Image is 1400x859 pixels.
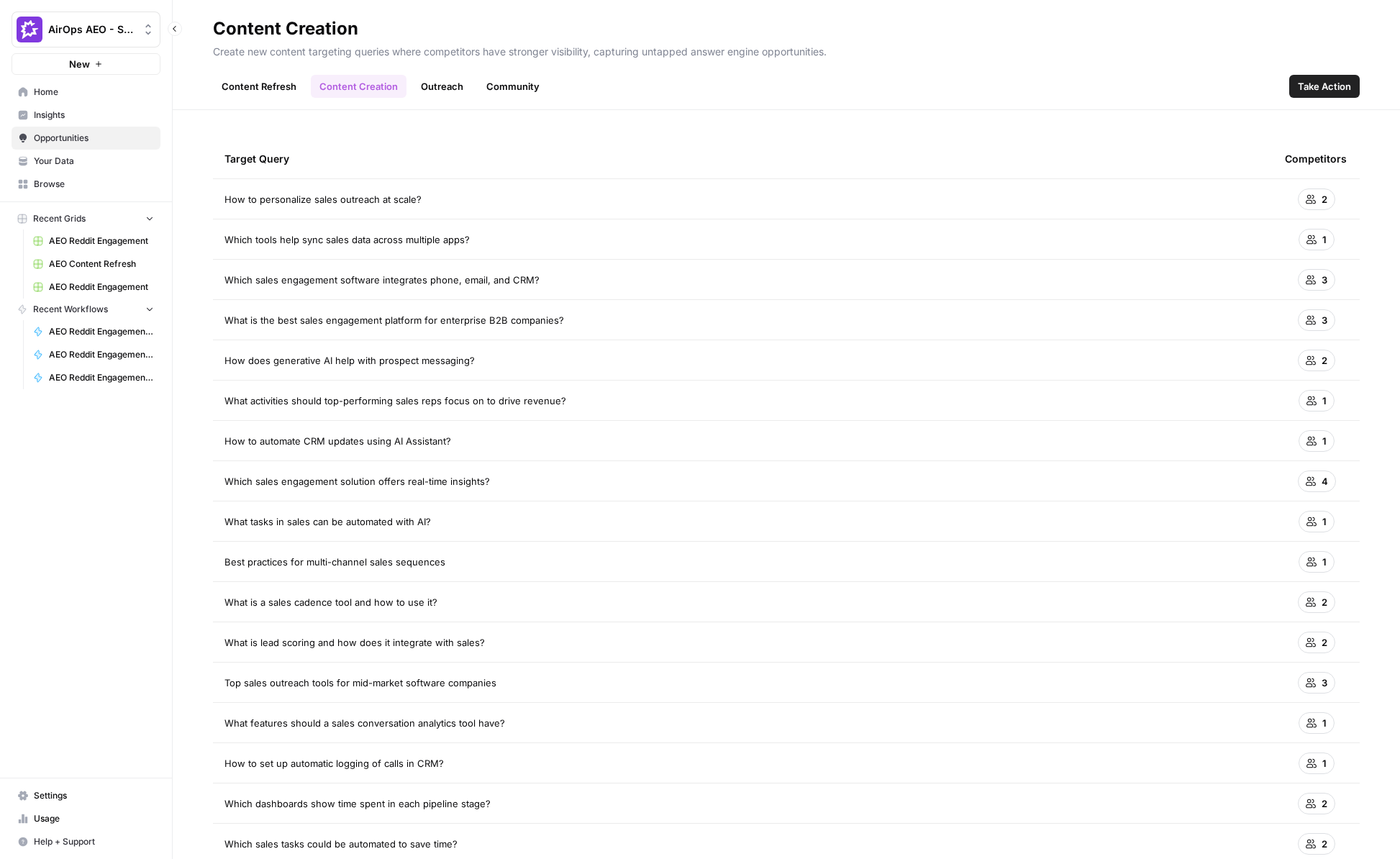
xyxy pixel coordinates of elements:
span: How to personalize sales outreach at scale? [224,192,422,206]
button: Help + Support [12,830,160,853]
span: Best practices for multi-channel sales sequences [224,555,445,569]
span: Help + Support [34,835,154,848]
span: New [69,57,90,71]
span: 1 [1322,716,1327,730]
span: How does generative AI help with prospect messaging? [224,353,475,368]
span: How to automate CRM updates using AI Assistant? [224,434,451,448]
div: Competitors [1285,139,1347,178]
span: 4 [1322,474,1328,488]
span: 3 [1322,273,1327,287]
span: Usage [34,812,154,825]
a: Browse [12,173,160,196]
span: AEO Reddit Engagement - Fork [49,371,154,384]
a: AEO Reddit Engagement - Fork [27,320,160,343]
span: How to set up automatic logging of calls in CRM? [224,756,444,771]
span: AEO Reddit Engagement [49,281,154,294]
a: Usage [12,807,160,830]
span: 3 [1322,313,1327,327]
span: What is the best sales engagement platform for enterprise B2B companies? [224,313,564,327]
a: Community [478,75,548,98]
span: What is lead scoring and how does it integrate with sales? [224,635,485,650]
div: Content Creation [213,17,358,40]
a: Content Refresh [213,75,305,98]
a: Opportunities [12,127,160,150]
a: Settings [12,784,160,807]
span: 1 [1322,232,1327,247]
span: Which dashboards show time spent in each pipeline stage? [224,796,491,811]
span: AirOps AEO - Single Brand (Gong) [48,22,135,37]
span: What tasks in sales can be automated with AI? [224,514,431,529]
span: What is a sales cadence tool and how to use it? [224,595,437,609]
span: 1 [1322,434,1327,448]
button: New [12,53,160,75]
span: Opportunities [34,132,154,145]
a: Content Creation [311,75,406,98]
span: Settings [34,789,154,802]
span: 1 [1322,555,1327,569]
a: Home [12,81,160,104]
span: Take Action [1298,79,1351,94]
div: Target Query [224,139,1262,178]
a: Your Data [12,150,160,173]
a: AEO Reddit Engagement [27,229,160,253]
span: Which sales engagement solution offers real-time insights? [224,474,490,488]
span: AEO Reddit Engagement [49,235,154,247]
span: 1 [1322,514,1327,529]
span: 2 [1322,353,1327,368]
span: Recent Grids [33,212,86,225]
button: Recent Grids [12,208,160,229]
span: 1 [1322,756,1327,771]
button: Take Action [1289,75,1360,98]
span: 2 [1322,635,1327,650]
span: 2 [1322,595,1327,609]
span: AEO Reddit Engagement - Fork [49,348,154,361]
p: Create new content targeting queries where competitors have stronger visibility, capturing untapp... [213,40,1360,59]
a: Insights [12,104,160,127]
button: Recent Workflows [12,299,160,320]
span: What activities should top-performing sales reps focus on to drive revenue? [224,394,566,408]
span: 2 [1322,796,1327,811]
button: Workspace: AirOps AEO - Single Brand (Gong) [12,12,160,47]
span: 2 [1322,192,1327,206]
span: Recent Workflows [33,303,108,316]
span: AEO Reddit Engagement - Fork [49,325,154,338]
span: Which tools help sync sales data across multiple apps? [224,232,470,247]
a: AEO Reddit Engagement [27,276,160,299]
span: 1 [1322,394,1327,408]
a: AEO Content Refresh [27,253,160,276]
a: AEO Reddit Engagement - Fork [27,366,160,389]
span: Top sales outreach tools for mid-market software companies [224,676,496,690]
span: 3 [1322,676,1327,690]
img: AirOps AEO - Single Brand (Gong) Logo [17,17,42,42]
span: Which sales engagement software integrates phone, email, and CRM? [224,273,540,287]
span: Your Data [34,155,154,168]
span: Which sales tasks could be automated to save time? [224,837,458,851]
span: AEO Content Refresh [49,258,154,271]
span: Browse [34,178,154,191]
a: AEO Reddit Engagement - Fork [27,343,160,366]
span: Insights [34,109,154,122]
span: Home [34,86,154,99]
span: What features should a sales conversation analytics tool have? [224,716,505,730]
a: Outreach [412,75,472,98]
span: 2 [1322,837,1327,851]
